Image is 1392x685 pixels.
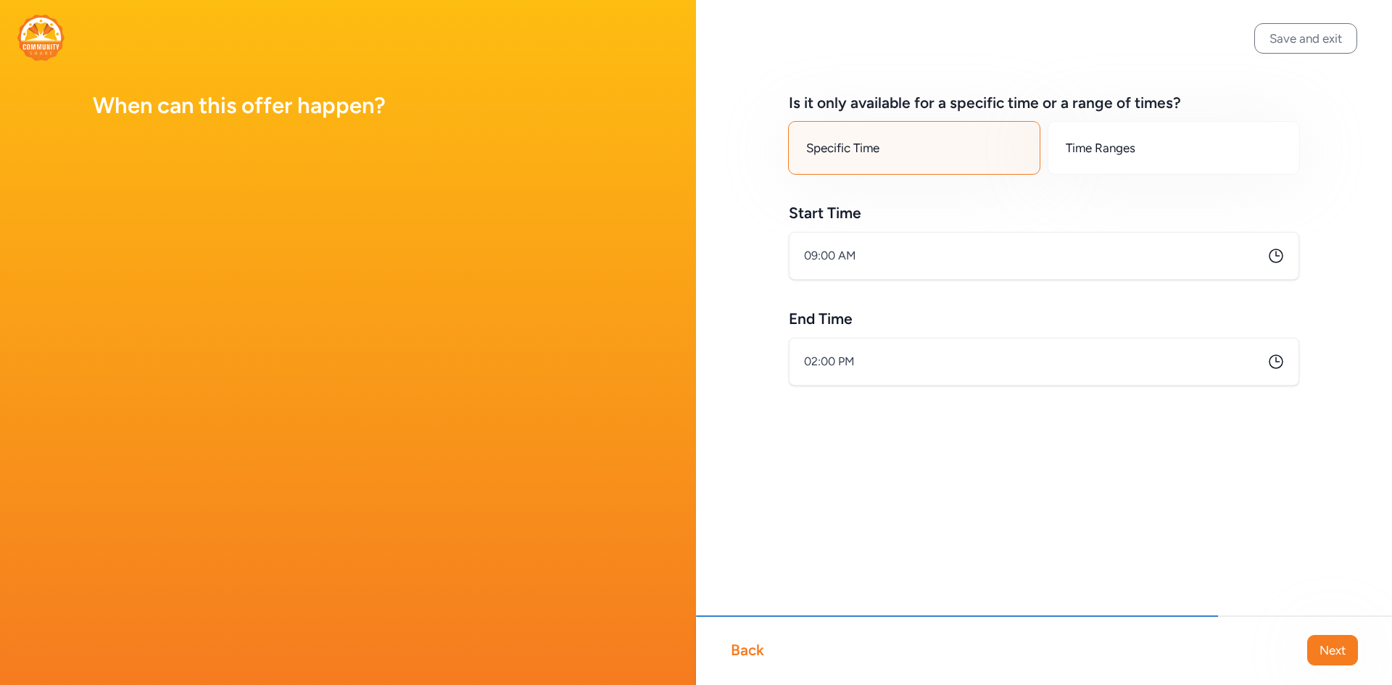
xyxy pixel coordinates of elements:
span: Specific Time [806,139,879,157]
span: Next [1319,642,1346,659]
div: Start Time [789,203,861,223]
button: Next [1307,635,1358,665]
span: Time Ranges [1066,139,1135,157]
h1: When can this offer happen? [93,93,603,119]
div: Is it only available for a specific time or a range of times? [789,93,1181,113]
img: logo [17,14,65,61]
div: Back [731,640,764,660]
button: Save and exit [1254,23,1357,54]
div: End Time [789,309,853,329]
